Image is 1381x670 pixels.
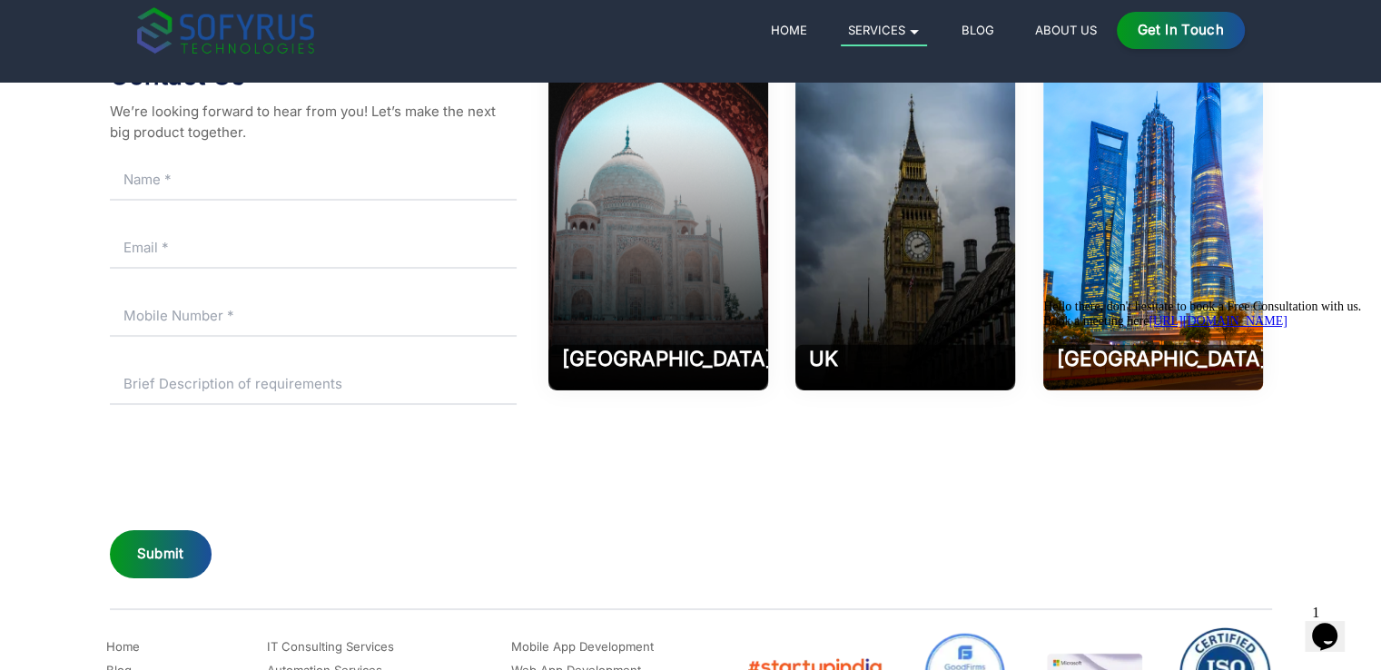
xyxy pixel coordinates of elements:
a: About Us [1028,19,1103,41]
input: Email * [110,228,517,269]
img: sofyrus [137,7,314,54]
h2: [GEOGRAPHIC_DATA] [562,345,755,372]
a: Get in Touch [1117,12,1245,49]
span: Hello there, don't hesitate to book a Free Consultation with us. Book a meeting here [7,7,325,35]
a: Services 🞃 [841,19,927,46]
iframe: chat widget [1305,597,1363,652]
a: Blog [954,19,1001,41]
a: IT Consulting Services [267,636,394,657]
a: Mobile App Development [511,636,654,657]
input: Name * [110,160,517,201]
iframe: reCAPTCHA [110,432,386,503]
a: [URL][DOMAIN_NAME] [113,22,251,35]
button: Submit [110,530,212,578]
iframe: chat widget [1036,292,1363,588]
p: We’re looking forward to hear from you! Let’s make the next big product together. [110,102,517,143]
a: Home [106,636,140,657]
input: Brief Description of requirements [110,364,517,405]
img: Software Development Company in Riyadh [1043,61,1263,390]
div: Hello there, don't hesitate to book a Free Consultation with us.Book a meeting here[URL][DOMAIN_N... [7,7,334,36]
input: Mobile Number * [110,296,517,337]
a: Home [764,19,814,41]
h2: UK [809,345,1001,372]
img: Software Development Company in UK [795,61,1015,390]
img: Software Development Company in Aligarh [548,61,768,390]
